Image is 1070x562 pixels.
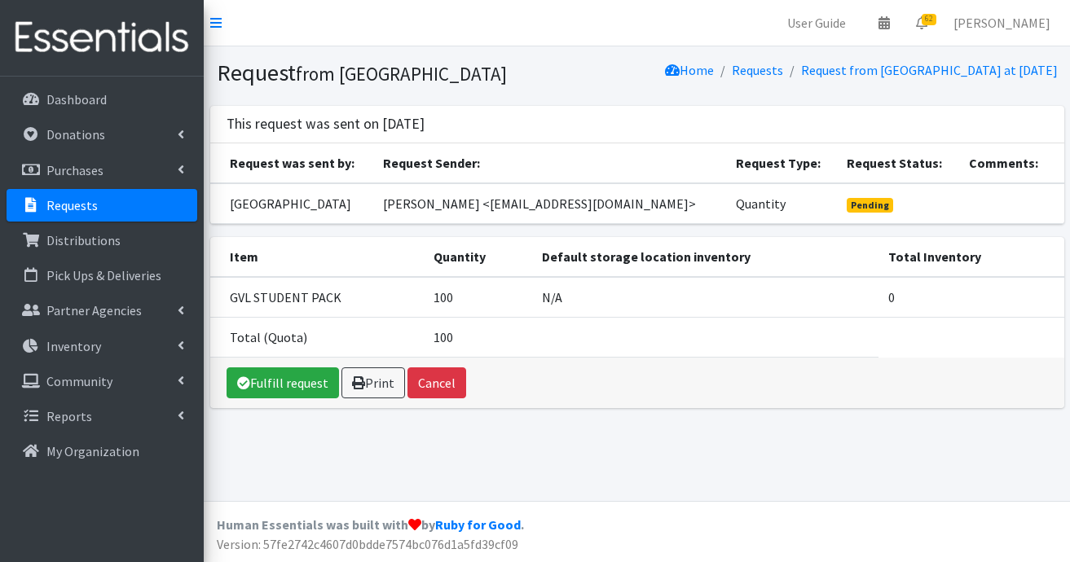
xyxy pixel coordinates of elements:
p: Donations [46,126,105,143]
a: Inventory [7,330,197,362]
a: Request from [GEOGRAPHIC_DATA] at [DATE] [801,62,1058,78]
td: Total (Quota) [210,317,424,357]
h3: This request was sent on [DATE] [227,116,425,133]
a: Partner Agencies [7,294,197,327]
p: Purchases [46,162,103,178]
p: Inventory [46,338,101,354]
a: Requests [7,189,197,222]
a: My Organization [7,435,197,468]
p: Dashboard [46,91,107,108]
img: HumanEssentials [7,11,197,65]
a: Ruby for Good [435,516,521,533]
td: GVL STUDENT PACK [210,277,424,318]
a: Home [665,62,714,78]
a: Distributions [7,224,197,257]
th: Request was sent by: [210,143,374,183]
td: [PERSON_NAME] <[EMAIL_ADDRESS][DOMAIN_NAME]> [373,183,726,224]
td: 100 [424,317,532,357]
td: Quantity [726,183,837,224]
a: Fulfill request [227,367,339,398]
th: Request Status: [837,143,959,183]
p: Pick Ups & Deliveries [46,267,161,283]
span: Version: 57fe2742c4607d0bdde7574bc076d1a5fd39cf09 [217,536,518,552]
td: 0 [878,277,1064,318]
p: My Organization [46,443,139,459]
span: Pending [847,198,893,213]
p: Reports [46,408,92,424]
th: Comments: [959,143,1064,183]
th: Default storage location inventory [532,237,878,277]
a: Reports [7,400,197,432]
p: Requests [46,197,98,213]
a: Requests [732,62,783,78]
td: [GEOGRAPHIC_DATA] [210,183,374,224]
td: N/A [532,277,878,318]
a: Purchases [7,154,197,187]
a: Print [341,367,405,398]
p: Partner Agencies [46,302,142,318]
a: Pick Ups & Deliveries [7,259,197,292]
a: 62 [903,7,940,39]
strong: Human Essentials was built with by . [217,516,524,533]
td: 100 [424,277,532,318]
a: Dashboard [7,83,197,116]
th: Request Type: [726,143,837,183]
button: Cancel [407,367,466,398]
small: from [GEOGRAPHIC_DATA] [296,62,507,86]
th: Request Sender: [373,143,726,183]
a: Donations [7,118,197,151]
h1: Request [217,59,632,87]
th: Total Inventory [878,237,1064,277]
span: 62 [922,14,936,25]
p: Community [46,373,112,389]
th: Quantity [424,237,532,277]
p: Distributions [46,232,121,248]
a: Community [7,365,197,397]
a: [PERSON_NAME] [940,7,1063,39]
a: User Guide [774,7,859,39]
th: Item [210,237,424,277]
